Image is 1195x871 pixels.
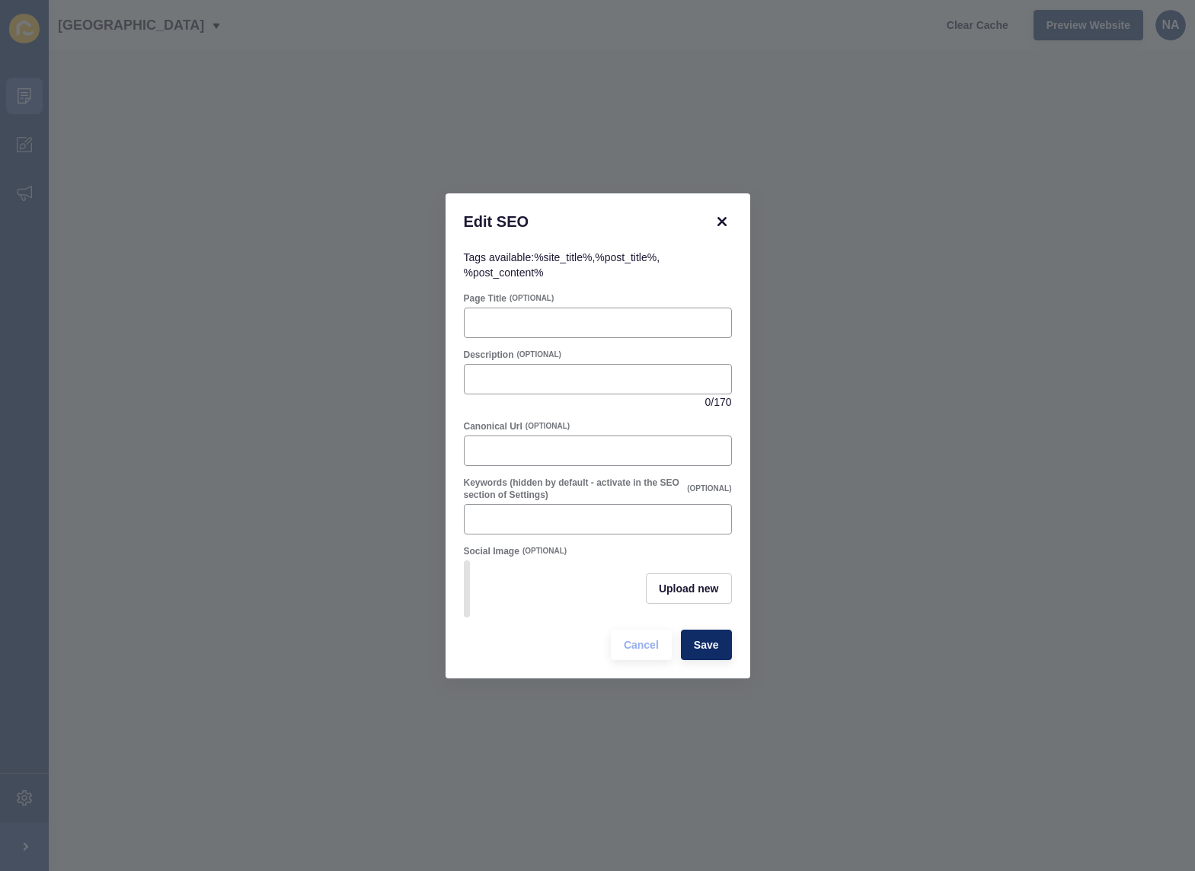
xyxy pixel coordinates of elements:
[464,349,514,361] label: Description
[534,251,592,263] code: %site_title%
[464,292,506,305] label: Page Title
[611,630,672,660] button: Cancel
[464,420,522,432] label: Canonical Url
[659,581,719,596] span: Upload new
[522,546,567,557] span: (OPTIONAL)
[464,477,685,501] label: Keywords (hidden by default - activate in the SEO section of Settings)
[510,293,554,304] span: (OPTIONAL)
[705,394,711,410] span: 0
[624,637,659,652] span: Cancel
[711,394,714,410] span: /
[517,349,561,360] span: (OPTIONAL)
[526,421,570,432] span: (OPTIONAL)
[714,394,731,410] span: 170
[681,630,732,660] button: Save
[464,212,694,231] h1: Edit SEO
[687,483,731,494] span: (OPTIONAL)
[464,251,660,279] span: Tags available: , ,
[464,266,544,279] code: %post_content%
[464,545,519,557] label: Social Image
[646,573,732,604] button: Upload new
[595,251,657,263] code: %post_title%
[694,637,719,652] span: Save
